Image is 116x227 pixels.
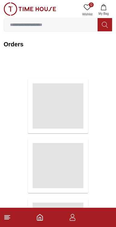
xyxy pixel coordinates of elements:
[4,2,56,16] img: ...
[80,2,95,18] a: 0Wishlist
[95,2,112,18] button: My Bag
[89,2,94,7] span: 0
[36,214,43,221] a: Home
[4,40,112,48] h2: Orders
[80,12,95,17] span: Wishlist
[96,11,111,16] span: My Bag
